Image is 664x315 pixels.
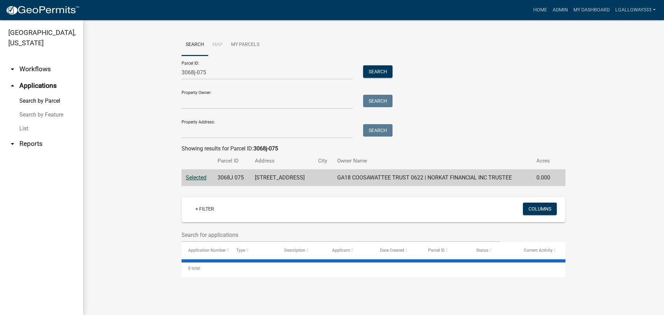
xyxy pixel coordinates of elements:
[188,248,226,253] span: Application Number
[524,248,553,253] span: Current Activity
[380,248,404,253] span: Date Created
[186,174,206,181] a: Selected
[278,242,326,259] datatable-header-cell: Description
[422,242,470,259] datatable-header-cell: Parcel ID
[251,169,314,186] td: [STREET_ADDRESS]
[470,242,518,259] datatable-header-cell: Status
[213,169,251,186] td: 3068J 075
[284,248,305,253] span: Description
[213,153,251,169] th: Parcel ID
[8,82,17,90] i: arrow_drop_up
[325,242,373,259] datatable-header-cell: Applicant
[332,248,350,253] span: Applicant
[182,145,565,153] div: Showing results for Parcel ID:
[523,203,557,215] button: Columns
[612,3,658,17] a: lgalloway333
[363,124,393,137] button: Search
[550,3,571,17] a: Admin
[333,153,532,169] th: Owner Name
[333,169,532,186] td: GA18 COOSAWATTEE TRUST 0622 | NORKAT FINANCIAL INC TRUSTEE
[532,169,556,186] td: 0.000
[236,248,245,253] span: Type
[517,242,565,259] datatable-header-cell: Current Activity
[190,203,220,215] a: + Filter
[428,248,445,253] span: Parcel ID
[571,3,612,17] a: My Dashboard
[182,260,565,277] div: 0 total
[182,242,230,259] datatable-header-cell: Application Number
[363,95,393,107] button: Search
[373,242,422,259] datatable-header-cell: Date Created
[251,153,314,169] th: Address
[253,145,278,152] strong: 3068j-075
[314,153,333,169] th: City
[230,242,278,259] datatable-header-cell: Type
[532,153,556,169] th: Acres
[363,65,393,78] button: Search
[227,34,264,56] a: My Parcels
[182,228,500,242] input: Search for applications
[8,140,17,148] i: arrow_drop_down
[476,248,488,253] span: Status
[8,65,17,73] i: arrow_drop_down
[531,3,550,17] a: Home
[182,34,208,56] a: Search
